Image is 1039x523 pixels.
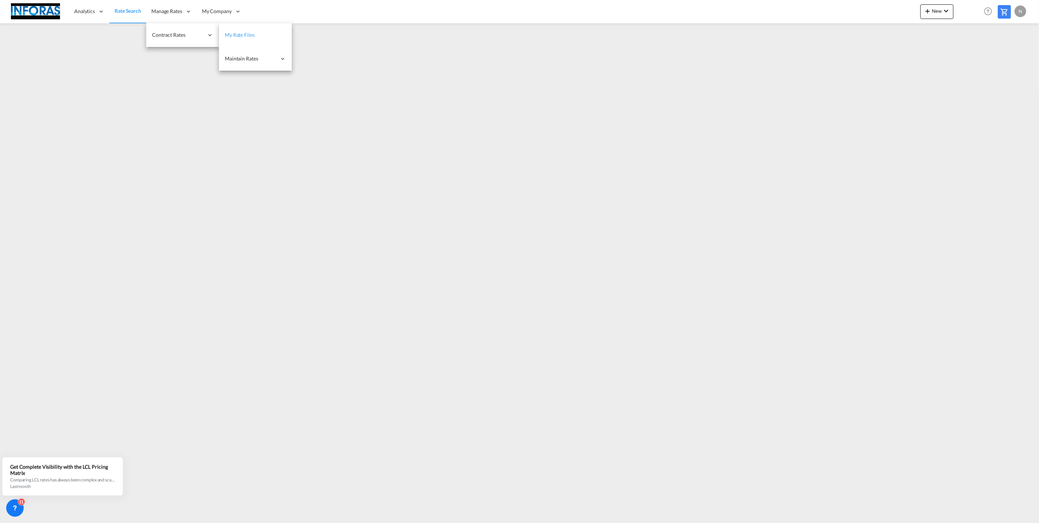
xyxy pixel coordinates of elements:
button: icon-plus 400-fgNewicon-chevron-down [920,4,954,19]
div: Help [982,5,998,18]
span: Manage Rates [151,8,182,15]
md-icon: icon-chevron-down [942,7,951,15]
span: Help [982,5,994,17]
span: Rate Search [115,8,141,14]
div: N [1015,5,1026,17]
span: Contract Rates [152,31,204,39]
span: My Company [202,8,232,15]
img: eff75c7098ee11eeb65dd1c63e392380.jpg [11,3,60,20]
a: My Rate Files [219,23,292,47]
span: My Rate Files [225,32,255,38]
span: New [923,8,951,14]
div: Contract Rates [146,23,219,47]
span: Maintain Rates [225,55,276,62]
md-icon: icon-plus 400-fg [923,7,932,15]
span: Analytics [74,8,95,15]
div: Maintain Rates [219,47,292,71]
